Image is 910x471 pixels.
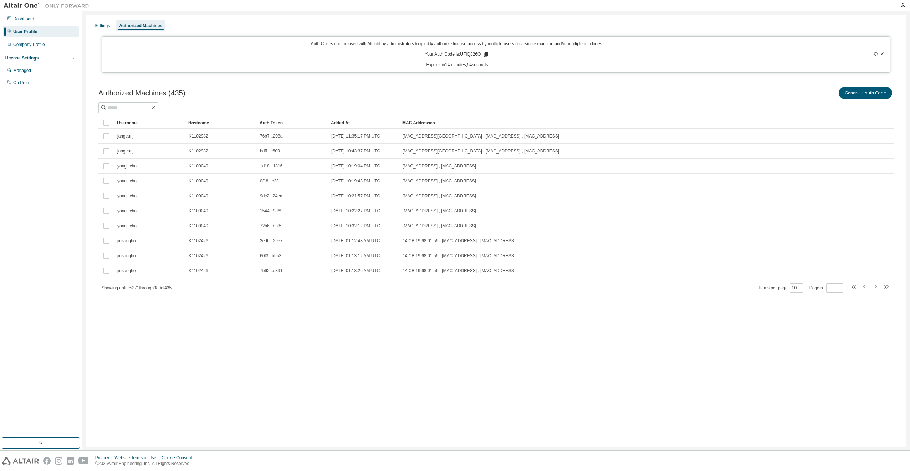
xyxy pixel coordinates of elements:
[117,117,183,129] div: Username
[5,55,39,61] div: License Settings
[331,148,380,154] span: [DATE] 10:43:37 PM UTC
[331,163,380,169] span: [DATE] 10:19:04 PM UTC
[98,89,185,97] span: Authorized Machines (435)
[403,148,559,154] span: [MAC_ADDRESS][GEOGRAPHIC_DATA] , [MAC_ADDRESS] , [MAC_ADDRESS]
[331,238,380,244] span: [DATE] 01:12:48 AM UTC
[4,2,93,9] img: Altair One
[403,178,476,184] span: [MAC_ADDRESS] , [MAC_ADDRESS]
[260,208,282,214] span: 1544...9d69
[403,238,515,244] span: 14:CB:19:68:01:56 , [MAC_ADDRESS] , [MAC_ADDRESS]
[114,455,162,461] div: Website Terms of Use
[189,208,208,214] span: K1109049
[117,223,137,229] span: yongil.cho
[260,148,280,154] span: bdff...c600
[331,253,380,259] span: [DATE] 01:13:12 AM UTC
[117,253,136,259] span: jinsungho
[331,208,380,214] span: [DATE] 10:22:27 PM UTC
[403,268,515,274] span: 14:CB:19:68:01:56 , [MAC_ADDRESS] , [MAC_ADDRESS]
[260,253,281,259] span: 60f3...bb53
[809,283,843,293] span: Page n.
[260,117,325,129] div: Auth Token
[95,455,114,461] div: Privacy
[792,285,801,291] button: 10
[260,163,282,169] span: 1d18...1816
[162,455,196,461] div: Cookie Consent
[403,253,515,259] span: 14:CB:19:68:01:56 , [MAC_ADDRESS] , [MAC_ADDRESS]
[117,238,136,244] span: jinsungho
[331,268,380,274] span: [DATE] 01:13:26 AM UTC
[117,163,137,169] span: yongil.cho
[331,133,380,139] span: [DATE] 11:35:17 PM UTC
[189,133,208,139] span: K1102982
[13,68,31,73] div: Managed
[102,285,172,290] span: Showing entries 371 through 380 of 435
[260,133,282,139] span: 76b7...208a
[759,283,803,293] span: Items per page
[13,16,34,22] div: Dashboard
[403,163,476,169] span: [MAC_ADDRESS] , [MAC_ADDRESS]
[67,457,74,465] img: linkedin.svg
[13,29,37,35] div: User Profile
[189,268,208,274] span: K1102426
[425,51,489,58] p: Your Auth Code is: UFIQ826O
[94,23,110,29] div: Settings
[117,193,137,199] span: yongil.cho
[13,42,45,47] div: Company Profile
[117,148,134,154] span: jangeunji
[117,133,134,139] span: jangeunji
[95,461,196,467] p: © 2025 Altair Engineering, Inc. All Rights Reserved.
[188,117,254,129] div: Hostname
[331,223,380,229] span: [DATE] 10:32:12 PM UTC
[403,208,476,214] span: [MAC_ADDRESS] , [MAC_ADDRESS]
[402,117,819,129] div: MAC Addresses
[403,133,559,139] span: [MAC_ADDRESS][GEOGRAPHIC_DATA] , [MAC_ADDRESS] , [MAC_ADDRESS]
[403,193,476,199] span: [MAC_ADDRESS] , [MAC_ADDRESS]
[117,268,136,274] span: jinsungho
[55,457,62,465] img: instagram.svg
[839,87,892,99] button: Generate Auth Code
[117,178,137,184] span: yongil.cho
[189,253,208,259] span: K1102426
[260,178,281,184] span: 0f18...c231
[260,238,282,244] span: 2ed6...2957
[13,80,30,86] div: On Prem
[117,208,137,214] span: yongil.cho
[43,457,51,465] img: facebook.svg
[2,457,39,465] img: altair_logo.svg
[403,223,476,229] span: [MAC_ADDRESS] , [MAC_ADDRESS]
[189,178,208,184] span: K1109049
[189,148,208,154] span: K1102982
[189,223,208,229] span: K1109049
[260,193,282,199] span: 9dc2...24ea
[189,238,208,244] span: K1102426
[78,457,89,465] img: youtube.svg
[331,117,397,129] div: Added At
[107,62,807,68] p: Expires in 14 minutes, 54 seconds
[260,268,282,274] span: 7b62...d891
[107,41,807,47] p: Auth Codes can be used with Almutil by administrators to quickly authorize license access by mult...
[119,23,162,29] div: Authorized Machines
[189,193,208,199] span: K1109049
[260,223,281,229] span: 72b6...dbf5
[331,178,380,184] span: [DATE] 10:19:43 PM UTC
[331,193,380,199] span: [DATE] 10:21:57 PM UTC
[189,163,208,169] span: K1109049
